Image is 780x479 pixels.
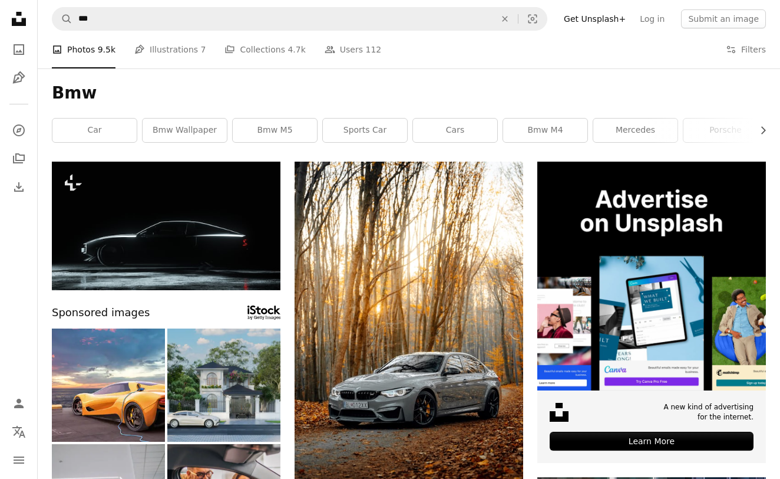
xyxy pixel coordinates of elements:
span: 4.7k [287,43,305,56]
button: Submit an image [681,9,766,28]
a: Log in / Sign up [7,392,31,415]
h1: Bmw [52,83,766,104]
a: bmw m5 [233,119,317,142]
a: car [52,119,137,142]
img: file-1631678316303-ed18b8b5cb9cimage [550,403,569,422]
a: bmw m4 [503,119,587,142]
a: Collections [7,147,31,170]
a: a car parked in the dark with its lights on [52,221,280,231]
img: Yellow Electric Sports Car Charging From Cable On Parking Spot Overlooking Sea At Dawn [52,329,165,442]
button: Visual search [518,8,547,30]
img: a white car parked in the driveway next to the house has a black fence around it with a gate. [167,329,280,442]
span: A new kind of advertising for the internet. [663,402,753,422]
img: file-1635990755334-4bfd90f37242image [537,162,766,391]
a: sports car [323,119,407,142]
a: Get Unsplash+ [557,9,633,28]
a: mercedes [593,119,677,142]
button: Menu [7,448,31,472]
a: porsche [683,119,768,142]
a: bmw wallpaper [143,119,227,142]
a: Users 112 [325,31,381,68]
button: Clear [492,8,518,30]
button: Search Unsplash [52,8,72,30]
a: Photos [7,38,31,61]
button: scroll list to the right [752,119,766,142]
a: A new kind of advertisingfor the internet.Learn More [537,162,766,463]
a: Explore [7,119,31,142]
form: Find visuals sitewide [52,7,547,31]
a: Log in [633,9,672,28]
a: Collections 4.7k [224,31,305,68]
span: Sponsored images [52,304,150,321]
a: Download History [7,175,31,199]
button: Filters [726,31,766,68]
span: 7 [201,43,206,56]
a: cars [413,119,497,142]
img: a car parked in the dark with its lights on [52,162,280,290]
a: black bmw m 3 coupe parked on forest during daytime [295,359,523,370]
a: Illustrations 7 [134,31,206,68]
span: 112 [366,43,382,56]
a: Illustrations [7,66,31,90]
button: Language [7,420,31,444]
div: Learn More [550,432,753,451]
